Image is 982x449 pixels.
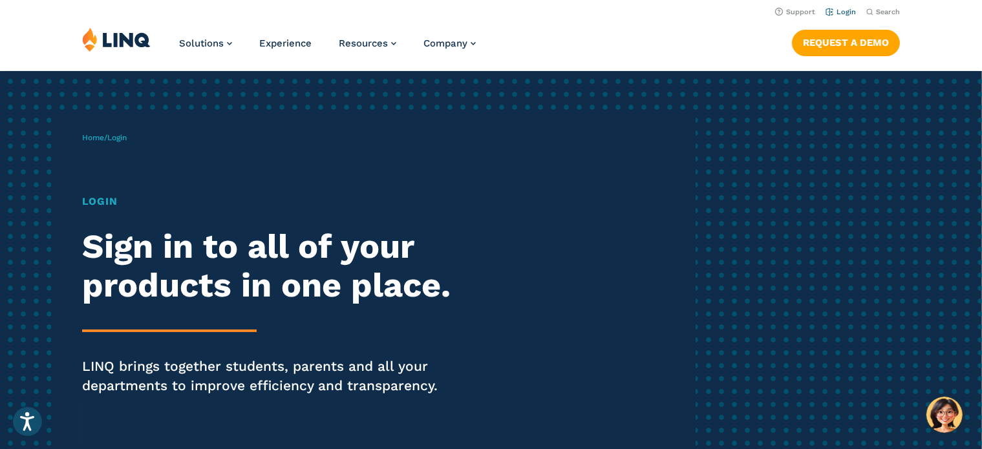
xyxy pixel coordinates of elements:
a: Support [775,8,815,16]
button: Hello, have a question? Let’s chat. [926,397,963,433]
span: Company [423,37,467,49]
nav: Button Navigation [792,27,900,56]
a: Request a Demo [792,30,900,56]
img: LINQ | K‑12 Software [82,27,151,52]
span: Resources [339,37,388,49]
span: Login [107,133,127,142]
span: Solutions [179,37,224,49]
span: Search [876,8,900,16]
a: Login [826,8,856,16]
a: Resources [339,37,396,49]
h2: Sign in to all of your products in one place. [82,227,460,305]
nav: Primary Navigation [179,27,476,70]
a: Company [423,37,476,49]
a: Experience [259,37,312,49]
a: Home [82,133,104,142]
span: / [82,133,127,142]
a: Solutions [179,37,232,49]
p: LINQ brings together students, parents and all your departments to improve efficiency and transpa... [82,357,460,395]
button: Open Search Bar [866,7,900,17]
h1: Login [82,194,460,209]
